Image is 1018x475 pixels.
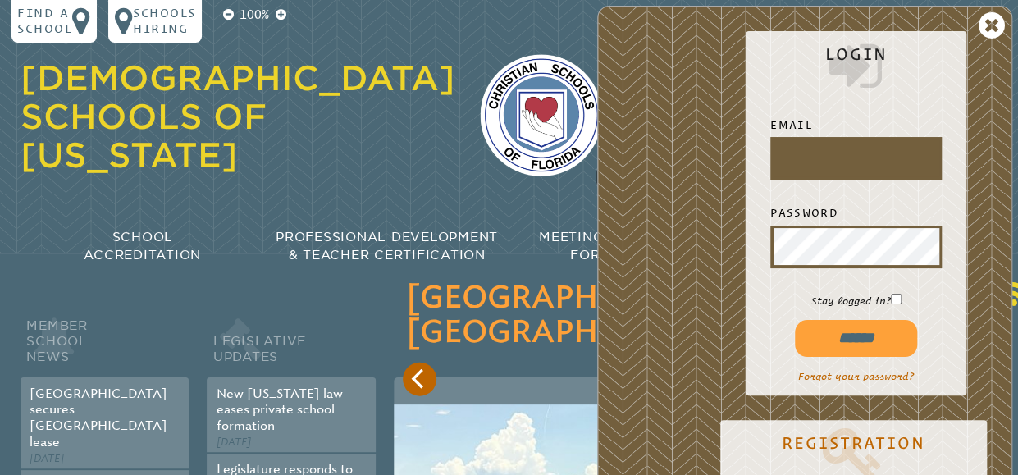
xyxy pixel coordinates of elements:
[21,314,189,377] h2: Member School News
[798,370,915,381] a: Forgot your password?
[30,386,167,450] a: [GEOGRAPHIC_DATA] secures [GEOGRAPHIC_DATA] lease
[770,116,942,134] label: Email
[17,6,72,36] p: Find a school
[84,230,201,263] span: School Accreditation
[406,281,985,352] h3: [GEOGRAPHIC_DATA] secures [GEOGRAPHIC_DATA] lease
[539,230,724,263] span: Meetings & Workshops for Educators
[480,54,602,176] img: csf-logo-web-colors.png
[403,362,436,395] button: Previous
[217,436,251,448] span: [DATE]
[21,58,455,176] a: [DEMOGRAPHIC_DATA] Schools of [US_STATE]
[133,6,195,36] p: Schools Hiring
[30,452,64,464] span: [DATE]
[758,293,954,308] p: Stay logged in?
[207,314,375,377] h2: Legislative Updates
[217,386,343,434] a: New [US_STATE] law eases private school formation
[758,45,954,97] h2: Login
[770,203,942,222] label: Password
[236,6,272,24] p: 100%
[276,230,498,263] span: Professional Development & Teacher Certification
